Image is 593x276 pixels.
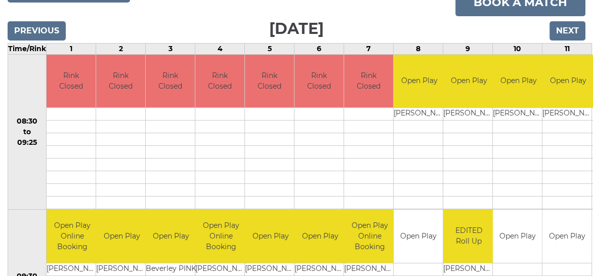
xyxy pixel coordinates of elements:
[245,210,296,263] td: Open Play
[146,55,195,108] td: Rink Closed
[195,55,244,108] td: Rink Closed
[294,43,344,54] td: 6
[47,210,98,263] td: Open Play Online Booking
[96,43,146,54] td: 2
[195,210,246,263] td: Open Play Online Booking
[245,263,296,275] td: [PERSON_NAME]
[96,210,147,263] td: Open Play
[443,43,493,54] td: 9
[146,210,196,263] td: Open Play
[542,210,591,263] td: Open Play
[443,263,494,275] td: [PERSON_NAME]
[344,210,395,263] td: Open Play Online Booking
[96,263,147,275] td: [PERSON_NAME]
[47,263,98,275] td: [PERSON_NAME]
[47,43,96,54] td: 1
[344,43,394,54] td: 7
[294,210,346,263] td: Open Play
[394,210,443,263] td: Open Play
[195,263,246,275] td: [PERSON_NAME]
[549,21,585,41] input: Next
[47,55,96,108] td: Rink Closed
[96,55,145,108] td: Rink Closed
[245,43,294,54] td: 5
[542,43,592,54] td: 11
[493,210,542,263] td: Open Play
[195,43,245,54] td: 4
[394,55,445,108] td: Open Play
[443,55,494,108] td: Open Play
[8,43,47,54] td: Time/Rink
[344,55,393,108] td: Rink Closed
[146,263,196,275] td: Beverley PINK
[8,21,66,41] input: Previous
[493,55,544,108] td: Open Play
[294,263,346,275] td: [PERSON_NAME]
[344,263,395,275] td: [PERSON_NAME]
[394,43,443,54] td: 8
[493,43,542,54] td: 10
[493,108,544,121] td: [PERSON_NAME]
[8,54,47,210] td: 08:30 to 09:25
[294,55,344,108] td: Rink Closed
[443,108,494,121] td: [PERSON_NAME]
[146,43,195,54] td: 3
[443,210,494,263] td: EDITED Roll Up
[245,55,294,108] td: Rink Closed
[394,108,445,121] td: [PERSON_NAME]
